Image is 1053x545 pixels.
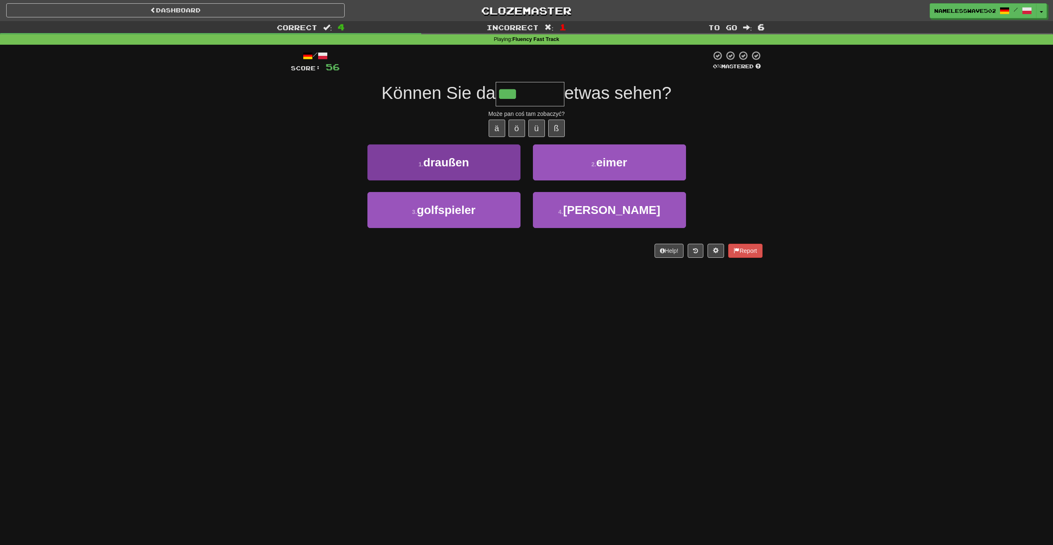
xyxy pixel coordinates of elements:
[934,7,995,14] span: NamelessWave5025
[711,63,763,70] div: Mastered
[548,120,565,137] button: ß
[418,161,423,168] small: 1 .
[559,22,566,32] span: 1
[6,3,345,17] a: Dashboard
[291,110,763,118] div: Może pan coś tam zobaczyć?
[509,120,525,137] button: ö
[528,120,545,137] button: ü
[563,204,660,216] span: [PERSON_NAME]
[512,36,559,42] strong: Fluency Fast Track
[564,83,672,103] span: etwas sehen?
[728,244,762,258] button: Report
[688,244,703,258] button: Round history (alt+y)
[367,192,521,228] button: 3.golfspieler
[544,24,554,31] span: :
[930,3,1036,18] a: NamelessWave5025 /
[487,23,539,31] span: Incorrect
[367,144,521,180] button: 1.draußen
[412,209,417,215] small: 3 .
[291,50,340,61] div: /
[533,192,686,228] button: 4.[PERSON_NAME]
[713,63,721,70] span: 0 %
[533,144,686,180] button: 2.eimer
[381,83,496,103] span: Können Sie da
[277,23,317,31] span: Correct
[558,209,563,215] small: 4 .
[291,65,321,72] span: Score:
[326,62,340,72] span: 56
[323,24,332,31] span: :
[1014,7,1018,12] span: /
[357,3,696,18] a: Clozemaster
[655,244,684,258] button: Help!
[489,120,505,137] button: ä
[596,156,627,169] span: eimer
[423,156,469,169] span: draußen
[758,22,765,32] span: 6
[417,204,476,216] span: golfspieler
[338,22,345,32] span: 4
[708,23,737,31] span: To go
[743,24,752,31] span: :
[591,161,596,168] small: 2 .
